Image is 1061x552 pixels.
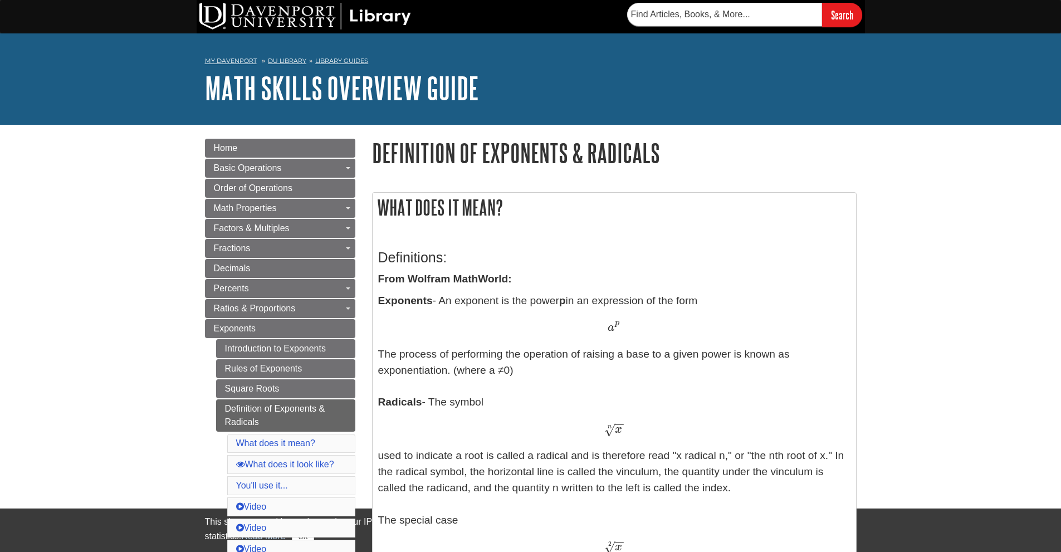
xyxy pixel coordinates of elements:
[205,159,355,178] a: Basic Operations
[236,502,267,511] a: Video
[199,3,411,30] img: DU Library
[205,239,355,258] a: Fractions
[214,203,277,213] span: Math Properties
[205,319,355,338] a: Exponents
[214,163,282,173] span: Basic Operations
[214,324,256,333] span: Exponents
[608,424,612,430] span: n
[205,199,355,218] a: Math Properties
[205,139,355,158] a: Home
[236,438,315,448] a: What does it mean?
[205,71,479,105] a: Math Skills Overview Guide
[214,243,251,253] span: Fractions
[627,3,862,27] form: Searches DU Library's articles, books, and more
[205,259,355,278] a: Decimals
[214,284,249,293] span: Percents
[627,3,822,26] input: Find Articles, Books, & More...
[205,56,257,66] a: My Davenport
[559,295,566,306] b: p
[236,523,267,533] a: Video
[214,223,290,233] span: Factors & Multiples
[214,304,296,313] span: Ratios & Proportions
[822,3,862,27] input: Search
[378,273,512,285] strong: From Wolfram MathWorld:
[608,540,612,548] span: 2
[236,460,334,469] a: What does it look like?
[216,379,355,398] a: Square Roots
[216,359,355,378] a: Rules of Exponents
[205,179,355,198] a: Order of Operations
[205,279,355,298] a: Percents
[268,57,306,65] a: DU Library
[205,299,355,318] a: Ratios & Proportions
[615,319,619,328] span: p
[378,295,433,306] b: Exponents
[378,250,850,266] h3: Definitions:
[315,57,368,65] a: Library Guides
[608,321,614,334] span: a
[615,423,622,436] span: x
[604,422,615,437] span: √
[214,183,292,193] span: Order of Operations
[216,399,355,432] a: Definition of Exponents & Radicals
[216,339,355,358] a: Introduction to Exponents
[378,396,422,408] b: Radicals
[205,53,857,71] nav: breadcrumb
[373,193,856,222] h2: What does it mean?
[372,139,857,167] h1: Definition of Exponents & Radicals
[236,481,288,490] a: You'll use it...
[214,143,238,153] span: Home
[205,219,355,238] a: Factors & Multiples
[214,263,251,273] span: Decimals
